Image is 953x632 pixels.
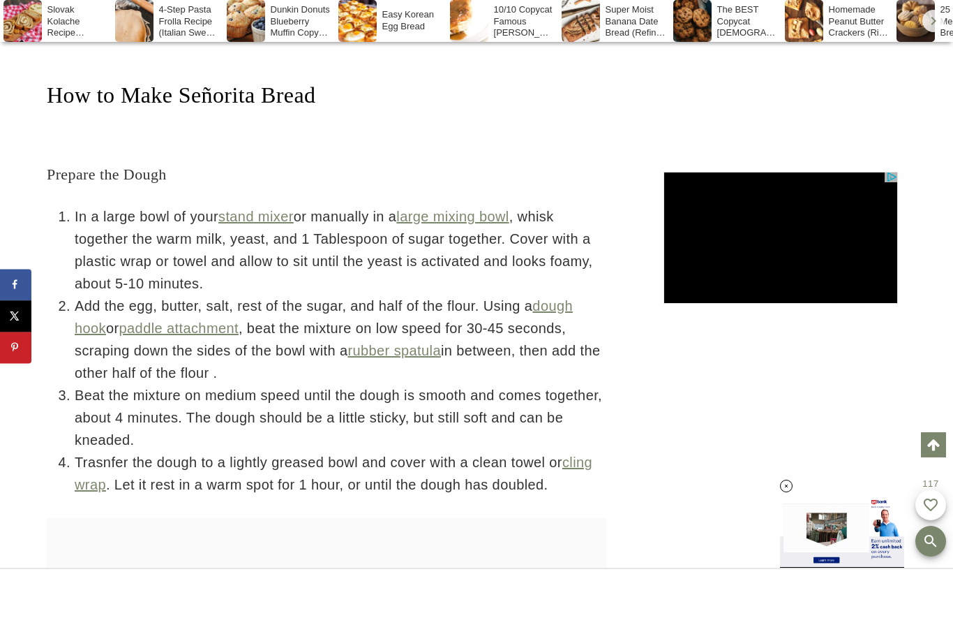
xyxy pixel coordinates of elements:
li: Trasnfer the dough to a lightly greased bowl and cover with a clean towel or . Let it rest in a w... [75,451,606,496]
a: rubber spatula [347,343,440,358]
iframe: Advertisement [47,518,270,553]
li: Add the egg, butter, salt, rest of the sugar, and half of the flour. Using a or , beat the mixtur... [75,295,606,384]
span: Prepare the Dough [47,166,167,183]
iframe: Advertisement [663,140,898,335]
iframe: Advertisement [223,569,730,632]
li: Beat the mixture on medium speed until the dough is smooth and comes together, about 4 minutes. T... [75,384,606,451]
a: Scroll to top [921,432,946,457]
span: How to Make Señorita Bread [47,82,315,108]
a: paddle attachment [119,321,239,336]
li: In a large bowl of your or manually in a , whisk together the warm milk, yeast, and 1 Tablespoon ... [75,205,606,295]
a: large mixing bowl [396,209,509,224]
a: stand mixer [218,209,294,224]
